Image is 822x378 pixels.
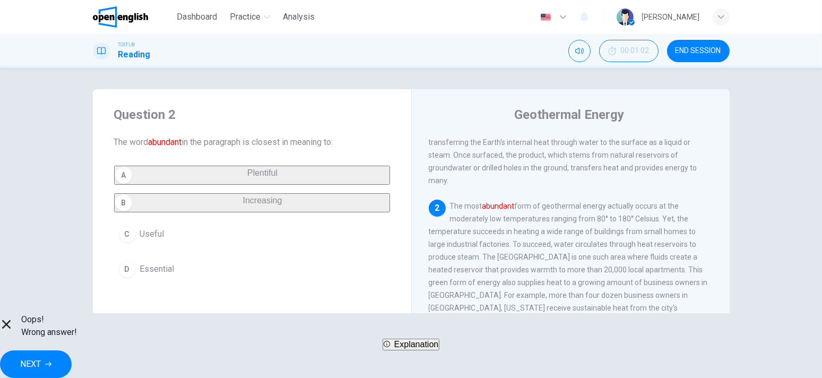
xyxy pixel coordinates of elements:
[568,40,591,62] div: Mute
[177,11,217,23] span: Dashboard
[230,11,261,23] span: Practice
[114,106,390,123] h4: Question 2
[21,313,77,326] span: Oops!
[283,11,315,23] span: Analysis
[115,167,132,184] div: A
[115,194,132,211] div: B
[172,7,221,27] button: Dashboard
[243,196,282,205] span: Increasing
[429,202,708,325] span: The most form of geothermal energy actually occurs at the moderately low temperatures ranging fro...
[514,106,624,123] h4: Geothermal Energy
[93,6,149,28] img: OpenEnglish logo
[599,40,659,62] button: 00:01:02
[114,136,390,149] span: The word in the paragraph is closest in meaning to:
[247,168,278,177] span: Plentiful
[429,200,446,217] div: 2
[642,11,700,23] div: [PERSON_NAME]
[539,13,552,21] img: en
[114,166,390,185] button: APlentiful
[20,357,41,372] span: NEXT
[621,47,650,55] span: 00:01:02
[667,40,730,62] button: END SESSION
[394,340,439,349] span: Explanation
[21,326,77,339] span: Wrong answer!
[93,6,173,28] a: OpenEnglish logo
[114,193,390,212] button: BIncreasing
[676,47,721,55] span: END SESSION
[118,48,151,61] h1: Reading
[482,202,515,210] font: abundant
[118,41,135,48] span: TOEFL®
[279,7,319,27] button: Analysis
[149,137,182,147] font: abundant
[617,8,634,25] img: Profile picture
[599,40,659,62] div: Hide
[226,7,274,27] button: Practice
[383,339,440,350] button: Explanation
